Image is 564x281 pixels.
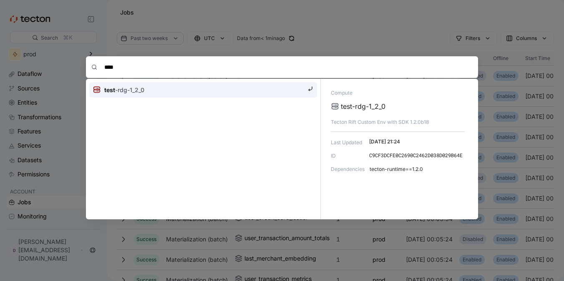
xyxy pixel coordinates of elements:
[331,165,365,173] p: Dependencies
[89,82,317,98] button: -rdg-1_2_0
[369,152,465,158] div: c9cf3dcfe0c2690c2462d038d029b64e
[341,102,385,110] div: test-rdg-1_2_0
[370,165,465,173] div: tecton-runtime==1.2.0
[331,138,364,147] p: Last Updated
[331,152,364,160] p: ID
[331,89,465,97] div: Compute
[331,105,385,112] a: test-rdg-1_2_0
[331,118,465,132] div: Tecton Rift Custom Env with SDK 1.2.0b18
[104,85,144,94] div: -rdg-1_2_0
[369,138,465,145] h6: [DATE] 21:24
